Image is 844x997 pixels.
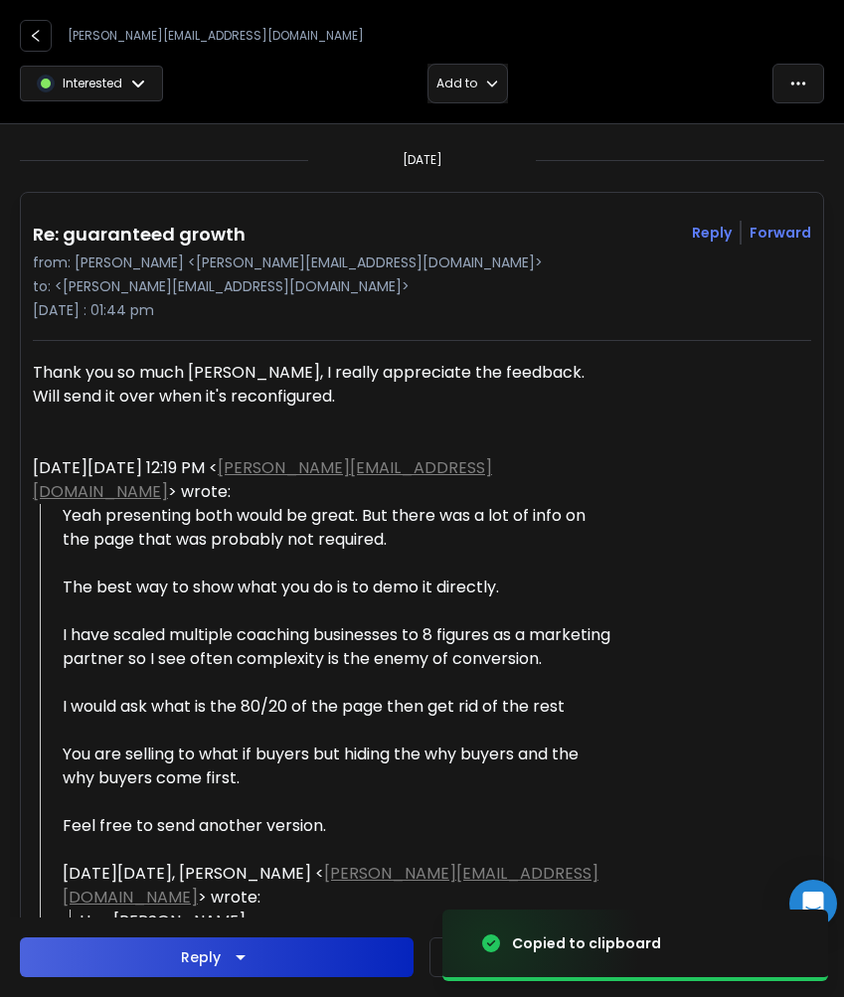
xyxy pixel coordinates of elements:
a: [PERSON_NAME][EMAIL_ADDRESS][DOMAIN_NAME] [63,862,598,909]
p: from: [PERSON_NAME] <[PERSON_NAME][EMAIL_ADDRESS][DOMAIN_NAME]> [33,252,811,272]
div: I would ask what is the 80/20 of the page then get rid of the rest [63,695,613,719]
div: Thank you so much [PERSON_NAME], I really appreciate the feedback. Will send it over when it's re... [33,361,613,409]
div: I have scaled multiple coaching businesses to 8 figures as a marketing partner so I see often com... [63,623,613,671]
div: The best way to show what you do is to demo it directly. [63,576,613,599]
button: Interested [20,64,163,103]
button: Reply [20,937,414,977]
a: [PERSON_NAME][EMAIL_ADDRESS][DOMAIN_NAME] [33,456,492,503]
button: Reply [692,223,732,243]
div: [DATE][DATE] 12:19 PM < > wrote: [33,456,613,504]
div: Copied to clipboard [512,933,661,953]
div: You are selling to what if buyers but hiding the why buyers and the why buyers come first. [63,743,613,790]
div: Open Intercom Messenger [789,880,837,927]
div: Feel free to send another version. [63,814,613,838]
div: Forward [750,223,811,243]
p: to: <[PERSON_NAME][EMAIL_ADDRESS][DOMAIN_NAME]> [33,276,811,296]
div: Reply [181,947,221,967]
p: Add to [436,76,477,91]
p: [DATE] : 01:44 pm [33,300,811,320]
p: Interested [63,76,122,91]
h1: Re: guaranteed growth [33,221,246,249]
p: [DATE] [403,152,442,168]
